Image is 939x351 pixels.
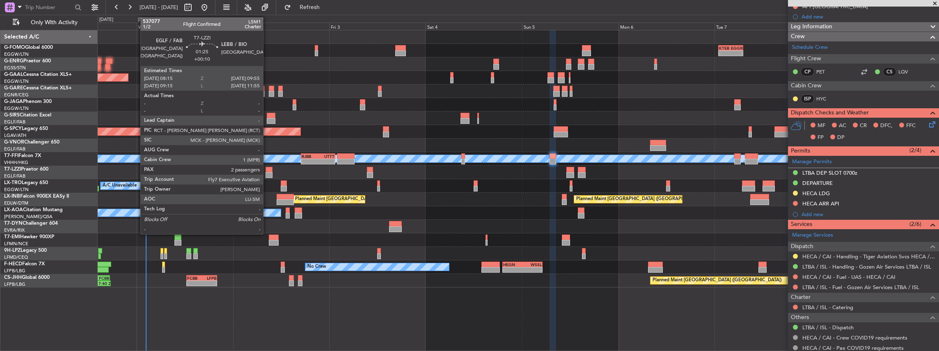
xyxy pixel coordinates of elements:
[4,105,29,112] a: EGGW/LTN
[731,46,742,50] div: EGGW
[719,46,731,50] div: KTEB
[4,194,20,199] span: LX-INB
[880,122,893,130] span: DFC,
[802,211,935,218] div: Add new
[302,159,318,164] div: -
[802,304,853,311] a: LTBA / ISL - Catering
[21,20,87,25] span: Only With Activity
[99,16,113,23] div: [DATE]
[802,3,868,10] div: API [GEOGRAPHIC_DATA]
[202,281,216,286] div: -
[4,227,25,233] a: EVRA/RIX
[839,122,846,130] span: AC
[4,72,23,77] span: G-GAAL
[4,262,45,267] a: F-HECDFalcon 7X
[4,113,51,118] a: G-SIRSCitation Excel
[860,122,867,130] span: CR
[96,281,110,286] div: 17:40 Z
[95,276,109,280] div: FCBB
[522,267,542,272] div: -
[426,23,522,30] div: Sat 4
[4,153,18,158] span: T7-FFI
[140,4,178,11] span: [DATE] - [DATE]
[802,13,935,20] div: Add new
[802,169,857,176] div: LTBA DEP SLOT 0700z
[4,248,21,253] span: 9H-LPZ
[522,262,542,267] div: WSSL
[4,153,41,158] a: T7-FFIFalcon 7X
[4,194,69,199] a: LX-INBFalcon 900EX EASy II
[791,22,832,32] span: Leg Information
[4,167,48,172] a: T7-LZZIPraetor 600
[4,207,23,212] span: LX-AOA
[791,242,813,251] span: Dispatch
[4,59,23,64] span: G-ENRG
[618,23,715,30] div: Mon 6
[293,5,327,10] span: Refresh
[4,235,20,239] span: T7-EMI
[4,254,28,260] a: LFMD/CEQ
[4,92,29,98] a: EGNR/CEG
[909,146,921,155] span: (2/4)
[4,248,47,253] a: 9H-LPZLegacy 500
[4,146,25,152] a: EGLF/FAB
[791,146,810,156] span: Permits
[4,275,50,280] a: CS-JHHGlobal 6000
[4,86,72,91] a: G-GARECessna Citation XLS+
[9,16,89,29] button: Only With Activity
[802,253,935,260] a: HECA / CAI - Handling - Tiger Aviation Svcs HECA / CAI
[791,32,805,41] span: Crew
[4,86,23,91] span: G-GARE
[837,134,845,142] span: DP
[318,154,334,159] div: UTTT
[137,23,233,30] div: Wed 1
[802,180,833,187] div: DEPARTURE
[4,221,23,226] span: T7-DYN
[4,113,20,118] span: G-SIRS
[4,51,29,57] a: EGGW/LTN
[791,108,869,118] span: Dispatch Checks and Weather
[233,23,330,30] div: Thu 2
[4,167,21,172] span: T7-LZZI
[802,274,895,280] a: HECA / CAI - Fuel - UAS - HECA / CAI
[802,190,830,197] div: HECA LDG
[898,68,917,75] a: LQV
[906,122,916,130] span: FFC
[816,95,835,103] a: HYC
[802,263,931,270] a: LTBA / ISL - Handling - Gozen Air Services LTBA / ISL
[4,214,53,220] a: [PERSON_NAME]/QSA
[802,324,854,331] a: LTBA / ISL - Dispatch
[295,193,373,205] div: Planned Maint [GEOGRAPHIC_DATA]
[802,284,919,291] a: LTBA / ISL - Fuel - Gozen Air Services LTBA / ISL
[4,65,26,71] a: EGSS/STN
[801,94,814,103] div: ISP
[503,267,522,272] div: -
[25,1,72,14] input: Trip Number
[329,23,426,30] div: Fri 3
[801,67,814,76] div: CP
[302,154,318,159] div: RJBB
[147,153,276,165] div: Planned Maint [GEOGRAPHIC_DATA] ([GEOGRAPHIC_DATA])
[4,221,58,226] a: T7-DYNChallenger 604
[802,200,839,207] div: HECA ARR API
[791,220,812,229] span: Services
[4,119,25,125] a: EGLF/FAB
[4,99,52,104] a: G-JAGAPhenom 300
[4,140,60,145] a: G-VNORChallenger 650
[4,72,72,77] a: G-GAALCessna Citation XLS+
[202,276,216,280] div: LFPB
[4,160,28,166] a: VHHH/HKG
[731,51,742,56] div: -
[4,126,48,131] a: G-SPCYLegacy 650
[816,68,835,75] a: PET
[103,180,137,192] div: A/C Unavailable
[792,43,828,52] a: Schedule Crew
[791,293,811,302] span: Charter
[4,187,29,193] a: EGGW/LTN
[792,158,832,166] a: Manage Permits
[4,207,63,212] a: LX-AOACitation Mustang
[503,262,522,267] div: HEGN
[4,45,25,50] span: G-FOMO
[818,134,824,142] span: FP
[4,180,48,185] a: LX-TROLegacy 650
